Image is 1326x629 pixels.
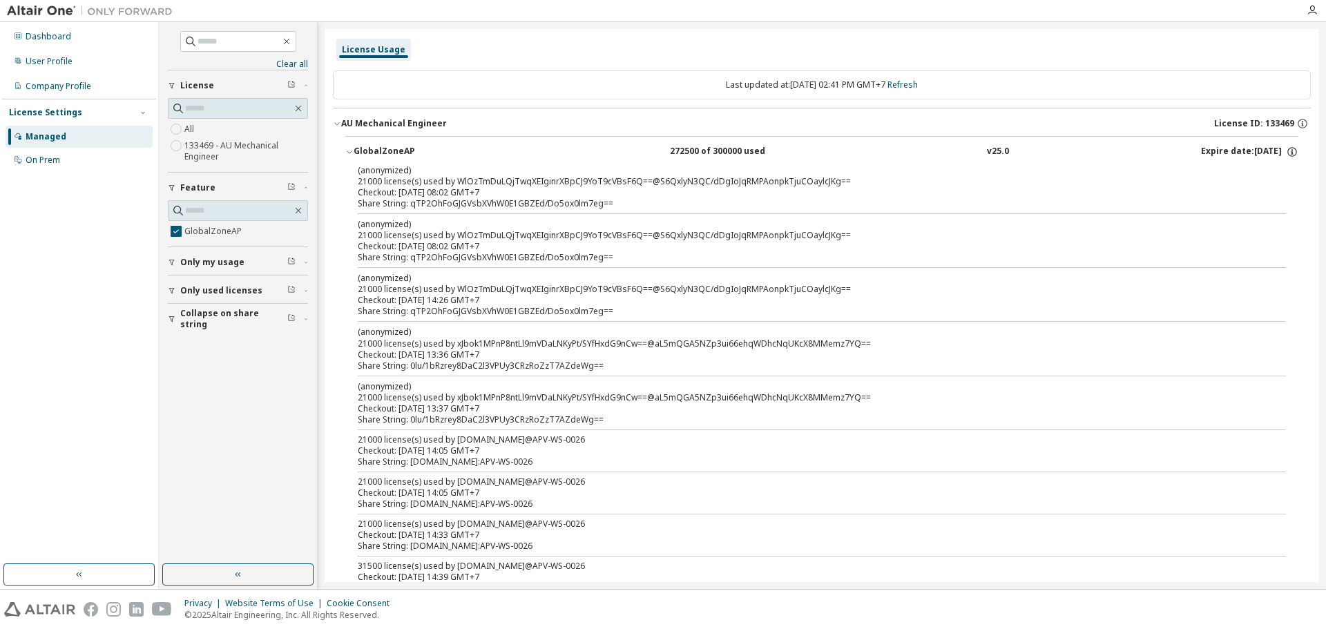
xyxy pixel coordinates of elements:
[7,4,180,18] img: Altair One
[168,173,308,203] button: Feature
[358,403,1253,414] div: Checkout: [DATE] 13:37 GMT+7
[184,223,244,240] label: GlobalZoneAP
[358,306,1253,317] div: Share String: qTP2OhFoGJGVsbXVhW0E1GBZEd/Do5ox0lm7eg==
[358,487,1253,499] div: Checkout: [DATE] 14:05 GMT+7
[887,79,918,90] a: Refresh
[341,118,447,129] div: AU Mechanical Engineer
[358,561,1253,572] div: 31500 license(s) used by [DOMAIN_NAME]@APV-WS-0026
[358,326,1253,349] div: 21000 license(s) used by xJbok1MPnP8ntLl9mVDaLNKyPt/SYfHxdG9nCw==@aL5mQGA5NZp3ui66ehqWDhcNqUKcX8M...
[358,164,1253,176] p: (anonymized)
[358,380,1253,403] div: 21000 license(s) used by xJbok1MPnP8ntLl9mVDaLNKyPt/SYfHxdG9nCw==@aL5mQGA5NZp3ui66ehqWDhcNqUKcX8M...
[342,44,405,55] div: License Usage
[26,81,91,92] div: Company Profile
[333,108,1311,139] button: AU Mechanical EngineerLicense ID: 133469
[168,275,308,306] button: Only used licenses
[106,602,121,617] img: instagram.svg
[670,146,794,158] div: 272500 of 300000 used
[358,360,1253,371] div: Share String: 0lu/1bRzrey8DaC2l3VPUy3CRzRoZzT7AZdeWg==
[358,414,1253,425] div: Share String: 0lu/1bRzrey8DaC2l3VPUy3CRzRoZzT7AZdeWg==
[358,572,1253,583] div: Checkout: [DATE] 14:39 GMT+7
[129,602,144,617] img: linkedin.svg
[358,295,1253,306] div: Checkout: [DATE] 14:26 GMT+7
[152,602,172,617] img: youtube.svg
[168,70,308,101] button: License
[184,598,225,609] div: Privacy
[1201,146,1298,158] div: Expire date: [DATE]
[358,272,1253,295] div: 21000 license(s) used by WlOzTmDuLQjTwqXEIginrXBpCJ9YoT9cVBsF6Q==@S6QxlyN3QC/dDgIoJqRMPAonpkTjuCO...
[180,182,215,193] span: Feature
[358,198,1253,209] div: Share String: qTP2OhFoGJGVsbXVhW0E1GBZEd/Do5ox0lm7eg==
[358,434,1253,445] div: 21000 license(s) used by [DOMAIN_NAME]@APV-WS-0026
[225,598,327,609] div: Website Terms of Use
[358,164,1253,187] div: 21000 license(s) used by WlOzTmDuLQjTwqXEIginrXBpCJ9YoT9cVBsF6Q==@S6QxlyN3QC/dDgIoJqRMPAonpkTjuCO...
[184,609,398,621] p: © 2025 Altair Engineering, Inc. All Rights Reserved.
[358,187,1253,198] div: Checkout: [DATE] 08:02 GMT+7
[358,499,1253,510] div: Share String: [DOMAIN_NAME]:APV-WS-0026
[168,247,308,278] button: Only my usage
[358,380,1253,392] p: (anonymized)
[287,80,296,91] span: Clear filter
[184,121,197,137] label: All
[354,146,478,158] div: GlobalZoneAP
[4,602,75,617] img: altair_logo.svg
[358,218,1253,230] p: (anonymized)
[358,252,1253,263] div: Share String: qTP2OhFoGJGVsbXVhW0E1GBZEd/Do5ox0lm7eg==
[184,137,308,165] label: 133469 - AU Mechanical Engineer
[358,530,1253,541] div: Checkout: [DATE] 14:33 GMT+7
[358,519,1253,530] div: 21000 license(s) used by [DOMAIN_NAME]@APV-WS-0026
[287,257,296,268] span: Clear filter
[333,70,1311,99] div: Last updated at: [DATE] 02:41 PM GMT+7
[358,349,1253,360] div: Checkout: [DATE] 13:36 GMT+7
[1214,118,1294,129] span: License ID: 133469
[180,308,287,330] span: Collapse on share string
[26,56,73,67] div: User Profile
[358,272,1253,284] p: (anonymized)
[327,598,398,609] div: Cookie Consent
[180,257,244,268] span: Only my usage
[358,326,1253,338] p: (anonymized)
[358,241,1253,252] div: Checkout: [DATE] 08:02 GMT+7
[987,146,1009,158] div: v25.0
[287,313,296,325] span: Clear filter
[345,137,1298,167] button: GlobalZoneAP272500 of 300000 usedv25.0Expire date:[DATE]
[287,285,296,296] span: Clear filter
[358,445,1253,456] div: Checkout: [DATE] 14:05 GMT+7
[358,456,1253,467] div: Share String: [DOMAIN_NAME]:APV-WS-0026
[358,541,1253,552] div: Share String: [DOMAIN_NAME]:APV-WS-0026
[84,602,98,617] img: facebook.svg
[180,80,214,91] span: License
[26,31,71,42] div: Dashboard
[26,131,66,142] div: Managed
[358,476,1253,487] div: 21000 license(s) used by [DOMAIN_NAME]@APV-WS-0026
[180,285,262,296] span: Only used licenses
[287,182,296,193] span: Clear filter
[26,155,60,166] div: On Prem
[358,218,1253,241] div: 21000 license(s) used by WlOzTmDuLQjTwqXEIginrXBpCJ9YoT9cVBsF6Q==@S6QxlyN3QC/dDgIoJqRMPAonpkTjuCO...
[9,107,82,118] div: License Settings
[168,304,308,334] button: Collapse on share string
[168,59,308,70] a: Clear all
